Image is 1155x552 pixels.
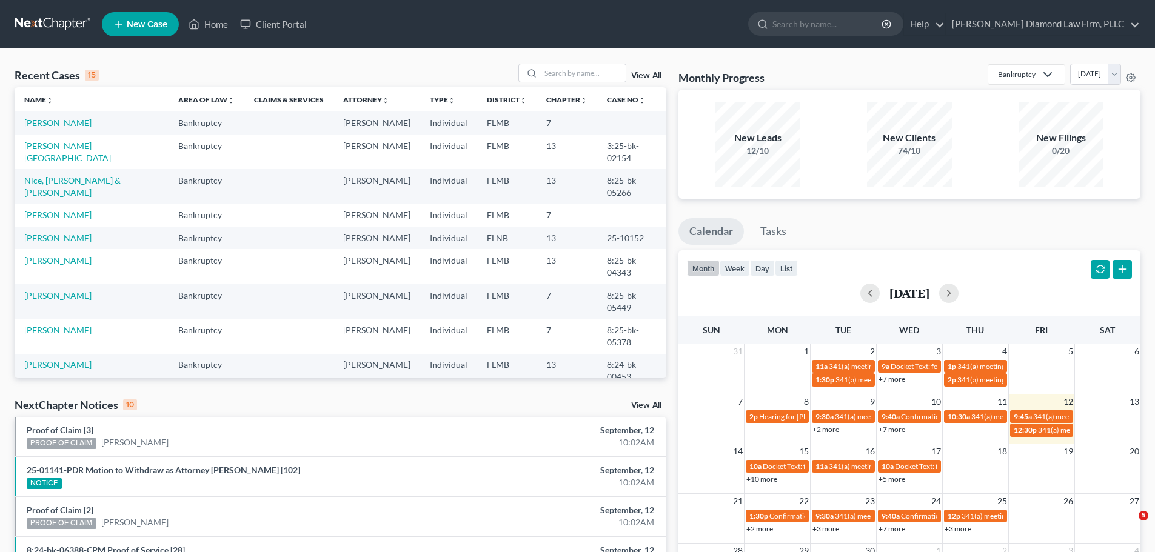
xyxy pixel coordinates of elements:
[597,249,666,284] td: 8:25-bk-04343
[835,511,952,520] span: 341(a) meeting for [PERSON_NAME]
[882,412,900,421] span: 9:40a
[24,210,92,220] a: [PERSON_NAME]
[420,169,477,204] td: Individual
[333,354,420,388] td: [PERSON_NAME]
[750,260,775,276] button: day
[1033,412,1150,421] span: 341(a) meeting for [PERSON_NAME]
[957,375,1074,384] span: 341(a) meeting for [PERSON_NAME]
[453,476,654,488] div: 10:02AM
[15,397,137,412] div: NextChapter Notices
[597,135,666,169] td: 3:25-bk-02154
[815,412,834,421] span: 9:30a
[169,204,244,227] td: Bankruptcy
[720,260,750,276] button: week
[948,412,970,421] span: 10:30a
[537,169,597,204] td: 13
[244,87,333,111] th: Claims & Services
[1062,394,1074,409] span: 12
[812,425,839,434] a: +2 more
[678,70,765,85] h3: Monthly Progress
[867,145,952,157] div: 74/10
[597,227,666,249] td: 25-10152
[333,135,420,169] td: [PERSON_NAME]
[869,394,876,409] span: 9
[169,319,244,353] td: Bankruptcy
[169,227,244,249] td: Bankruptcy
[123,399,137,410] div: 10
[333,204,420,227] td: [PERSON_NAME]
[882,362,889,371] span: 9a
[27,465,300,475] a: 25-01141-PDR Motion to Withdraw as Attorney [PERSON_NAME] [102]
[24,290,92,301] a: [PERSON_NAME]
[1014,412,1032,421] span: 9:45a
[520,97,527,104] i: unfold_more
[1019,131,1103,145] div: New Filings
[597,354,666,388] td: 8:24-bk-00453
[537,249,597,284] td: 13
[453,424,654,436] div: September, 12
[24,325,92,335] a: [PERSON_NAME]
[477,111,537,134] td: FLMB
[1128,444,1140,459] span: 20
[715,131,800,145] div: New Leads
[775,260,798,276] button: list
[835,325,851,335] span: Tue
[798,444,810,459] span: 15
[829,362,946,371] span: 341(a) meeting for [PERSON_NAME]
[453,464,654,476] div: September, 12
[537,284,597,319] td: 7
[1014,425,1037,434] span: 12:30p
[537,227,597,249] td: 13
[1019,145,1103,157] div: 0/20
[763,462,995,471] span: Docket Text: for [PERSON_NAME] St [PERSON_NAME] [PERSON_NAME]
[703,325,720,335] span: Sun
[27,425,93,435] a: Proof of Claim [3]
[333,227,420,249] td: [PERSON_NAME]
[24,255,92,265] a: [PERSON_NAME]
[962,511,1079,520] span: 341(a) meeting for [PERSON_NAME]
[597,319,666,353] td: 8:25-bk-05378
[24,233,92,243] a: [PERSON_NAME]
[453,504,654,516] div: September, 12
[597,169,666,204] td: 8:25-bk-05266
[382,97,389,104] i: unfold_more
[227,97,235,104] i: unfold_more
[737,394,744,409] span: 7
[803,394,810,409] span: 8
[767,325,788,335] span: Mon
[101,436,169,448] a: [PERSON_NAME]
[420,319,477,353] td: Individual
[971,412,1088,421] span: 341(a) meeting for [PERSON_NAME]
[749,511,768,520] span: 1:30p
[815,362,828,371] span: 11a
[420,227,477,249] td: Individual
[815,375,834,384] span: 1:30p
[546,95,588,104] a: Chapterunfold_more
[24,359,92,370] a: [PERSON_NAME]
[732,444,744,459] span: 14
[882,462,894,471] span: 10a
[879,374,905,384] a: +7 more
[169,284,244,319] td: Bankruptcy
[966,325,984,335] span: Thu
[899,325,919,335] span: Wed
[24,118,92,128] a: [PERSON_NAME]
[537,204,597,227] td: 7
[864,494,876,508] span: 23
[477,204,537,227] td: FLMB
[420,135,477,169] td: Individual
[580,97,588,104] i: unfold_more
[948,362,956,371] span: 1p
[935,344,942,359] span: 3
[1038,425,1155,434] span: 341(a) meeting for [PERSON_NAME]
[333,284,420,319] td: [PERSON_NAME]
[996,394,1008,409] span: 11
[127,20,167,29] span: New Case
[169,354,244,388] td: Bankruptcy
[169,169,244,204] td: Bankruptcy
[537,111,597,134] td: 7
[477,135,537,169] td: FLMB
[420,354,477,388] td: Individual
[930,394,942,409] span: 10
[815,462,828,471] span: 11a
